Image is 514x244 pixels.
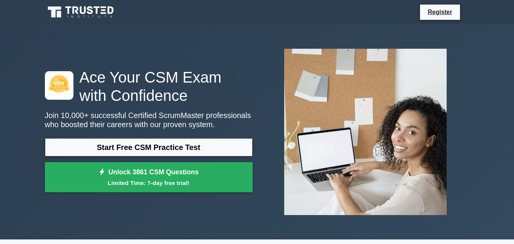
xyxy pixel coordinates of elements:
[45,68,253,105] h1: Ace Your CSM Exam with Confidence
[45,162,253,193] a: Unlock 3861 CSM QuestionsLimited Time: 7-day free trial!
[45,111,253,129] p: Join 10,000+ successful Certified ScrumMaster professionals who boosted their careers with our pr...
[45,138,253,156] a: Start Free CSM Practice Test
[54,179,243,187] small: Limited Time: 7-day free trial!
[423,7,457,17] a: Register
